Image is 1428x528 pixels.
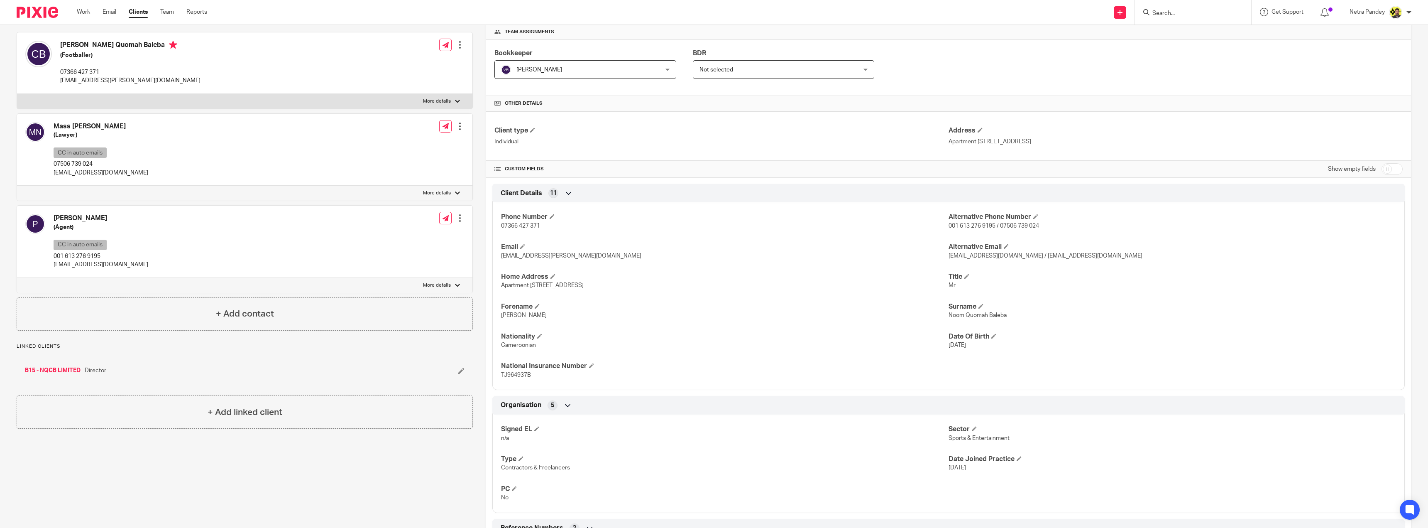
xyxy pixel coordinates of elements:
h4: Alternative Email [949,243,1396,251]
span: 001 613 276 9195 / 07506 739 024 [949,223,1039,229]
img: svg%3E [501,65,511,75]
a: Work [77,8,90,16]
img: Pixie [17,7,58,18]
p: 001 613 276 9195 [54,252,148,260]
img: svg%3E [25,214,45,234]
span: [EMAIL_ADDRESS][DOMAIN_NAME] / [EMAIL_ADDRESS][DOMAIN_NAME] [949,253,1142,259]
h4: Date Of Birth [949,332,1396,341]
p: More details [423,282,451,289]
p: More details [423,190,451,196]
span: 5 [551,401,554,410]
p: Individual [494,138,949,146]
a: Team [160,8,174,16]
span: [EMAIL_ADDRESS][PERSON_NAME][DOMAIN_NAME] [501,253,641,259]
p: Linked clients [17,343,473,350]
a: Reports [186,8,207,16]
a: Email [103,8,116,16]
label: Show empty fields [1328,165,1376,173]
p: Apartment [STREET_ADDRESS] [949,138,1403,146]
span: 07366 427 371 [501,223,540,229]
span: [DATE] [949,465,966,471]
a: B15 - NQCB LIMITED [25,366,81,375]
h4: Sector [949,425,1396,434]
h4: CUSTOM FIELDS [494,166,949,172]
img: svg%3E [25,41,52,67]
span: TJ964937B [501,372,531,378]
h4: Address [949,126,1403,135]
span: Mr [949,282,956,288]
h4: Nationality [501,332,949,341]
span: Noom Quomah Baleba [949,312,1007,318]
span: 11 [550,189,557,197]
h4: Alternative Phone Number [949,213,1396,221]
h4: Date Joined Practice [949,455,1396,464]
span: Cameroonian [501,342,536,348]
span: Organisation [501,401,541,410]
h4: PC [501,485,949,494]
p: Netra Pandey [1350,8,1385,16]
i: Primary [169,41,177,49]
h4: Surname [949,302,1396,311]
p: CC in auto emails [54,240,107,250]
img: Netra-New-Starbridge-Yellow.jpg [1389,6,1402,19]
span: Get Support [1272,9,1303,15]
span: Contractors & Freelancers [501,465,570,471]
input: Search [1152,10,1226,17]
span: Director [85,366,106,375]
p: 07506 739 024 [54,160,148,168]
p: 07366 427 371 [60,68,201,76]
h4: Type [501,455,949,464]
h4: National Insurance Number [501,362,949,371]
h4: [PERSON_NAME] [54,214,148,223]
h4: Signed EL [501,425,949,434]
span: No [501,495,509,501]
span: BDR [693,50,706,56]
p: [EMAIL_ADDRESS][DOMAIN_NAME] [54,169,148,177]
span: Client Details [501,189,542,198]
span: n/a [501,435,509,441]
a: Clients [129,8,148,16]
h4: Mass [PERSON_NAME] [54,122,148,131]
span: Sports & Entertainment [949,435,1010,441]
h4: [PERSON_NAME] Quomah Baleba [60,41,201,51]
h4: + Add contact [216,307,274,320]
span: Bookkeeper [494,50,533,56]
span: [PERSON_NAME] [501,312,547,318]
span: Not selected [699,67,733,73]
h5: (Footballer) [60,51,201,59]
span: Apartment [STREET_ADDRESS] [501,282,584,288]
img: svg%3E [25,122,45,142]
p: [EMAIL_ADDRESS][PERSON_NAME][DOMAIN_NAME] [60,76,201,85]
h5: (Lawyer) [54,131,148,139]
h5: (Agent) [54,223,148,231]
p: CC in auto emails [54,147,107,158]
h4: Forename [501,302,949,311]
h4: Title [949,273,1396,281]
span: [DATE] [949,342,966,348]
h4: + Add linked client [208,406,282,419]
h4: Phone Number [501,213,949,221]
span: [PERSON_NAME] [516,67,562,73]
p: [EMAIL_ADDRESS][DOMAIN_NAME] [54,260,148,269]
p: More details [423,98,451,105]
h4: Client type [494,126,949,135]
h4: Email [501,243,949,251]
h4: Home Address [501,273,949,281]
span: Team assignments [505,29,554,35]
span: Other details [505,100,543,107]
